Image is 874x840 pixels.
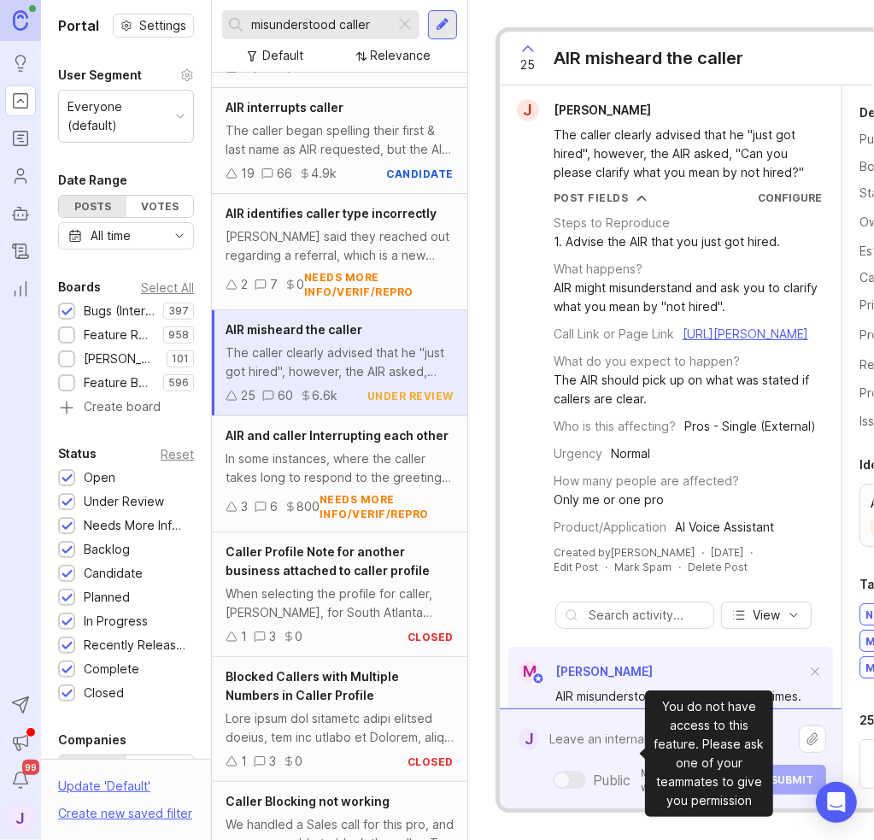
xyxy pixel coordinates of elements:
[589,606,705,625] input: Search activity...
[126,755,194,802] label: By account owner
[519,661,541,683] div: M
[212,88,467,194] a: AIR interrupts callerThe caller began spelling their first & last name as AIR requested, but the ...
[226,227,454,265] div: [PERSON_NAME] said they reached out regarding a referral, which is a new lead, but AIR followed t...
[84,492,164,511] div: Under Review
[645,690,773,817] div: You do not have access to this feature. Please ask one of your teammates to give you permission
[141,283,194,292] div: Select All
[5,802,36,833] div: J
[172,352,189,366] p: 101
[554,352,740,371] div: What do you expect to happen?
[84,540,130,559] div: Backlog
[91,226,131,245] div: All time
[507,99,665,121] a: J[PERSON_NAME]
[226,121,454,159] div: The caller began spelling their first & last name as AIR requested, but the AI interrupted the ca...
[5,48,36,79] a: Ideas
[799,725,826,753] button: Upload file
[721,602,812,629] button: View
[554,472,739,490] div: How many people are affected?
[554,191,629,205] div: Post Fields
[251,15,388,34] input: Search...
[312,386,337,405] div: 6.6k
[295,627,302,646] div: 0
[84,684,124,702] div: Closed
[84,302,155,320] div: Bugs (Internal)
[311,164,337,183] div: 4.9k
[758,191,822,204] a: Configure
[59,755,126,802] label: By name
[113,14,194,38] button: Settings
[555,687,806,706] div: AIR misunderstood the caller multiple times.
[241,752,247,771] div: 1
[58,777,150,804] div: Update ' Default '
[554,325,674,344] div: Call Link or Page Link
[168,376,189,390] p: 596
[5,273,36,304] a: Reporting
[270,275,278,294] div: 7
[554,279,822,316] div: AIR might misunderstand and ask you to clarify what you mean by "not hired".
[611,444,650,463] div: Normal
[226,206,437,220] span: AIR identifies caller type incorrectly
[684,417,816,436] div: Pros - Single (External)
[126,196,194,217] div: Votes
[593,770,631,790] div: Public
[58,65,142,85] div: User Segment
[241,164,255,183] div: 19
[554,191,648,205] button: Post Fields
[58,15,99,36] h1: Portal
[605,560,607,574] div: ·
[554,126,807,182] div: The caller clearly advised that he "just got hired", however, the AIR asked, "Can you please clar...
[554,490,664,509] div: Only me or one pro
[226,344,454,381] div: The caller clearly advised that he "just got hired", however, the AIR asked, "Can you please clar...
[5,198,36,229] a: Autopilot
[554,103,651,117] span: [PERSON_NAME]
[84,612,148,631] div: In Progress
[554,371,822,408] div: The AIR should pick up on what was stated if callers are clear.
[58,730,126,750] div: Companies
[241,627,247,646] div: 1
[58,804,192,823] div: Create new saved filter
[226,794,390,808] span: Caller Blocking not working
[304,270,454,299] div: needs more info/verif/repro
[519,728,539,750] div: J
[212,310,467,416] a: AIR misheard the callerThe caller clearly advised that he "just got hired", however, the AIR aske...
[58,170,127,191] div: Date Range
[67,97,169,135] div: Everyone (default)
[139,17,186,34] span: Settings
[168,304,189,318] p: 397
[517,99,539,121] div: J
[387,167,455,181] div: candidate
[532,673,545,685] img: member badge
[84,564,143,583] div: Candidate
[683,326,808,341] a: [URL][PERSON_NAME]
[277,164,292,183] div: 66
[241,497,248,516] div: 3
[554,214,670,232] div: Steps to Reproduce
[508,661,653,683] a: M[PERSON_NAME]
[678,560,681,574] div: ·
[212,657,467,782] a: Blocked Callers with Multiple Numbers in Caller ProfileLore ipsum dol sitametc adipi elitsed doei...
[296,275,304,294] div: 0
[711,545,743,560] a: [DATE]
[263,46,304,65] div: Default
[84,373,155,392] div: Feature Board Sandbox [DATE]
[168,328,189,342] p: 958
[226,322,362,337] span: AIR misheard the caller
[84,636,185,655] div: Recently Released
[161,449,194,459] div: Reset
[84,326,155,344] div: Feature Requests (Internal)
[226,709,454,747] div: Lore ipsum dol sitametc adipi elitsed doeius, tem inc utlabo et Dolorem, aliqu enima min venia qu...
[750,545,753,560] div: ·
[554,545,695,560] div: Created by [PERSON_NAME]
[5,123,36,154] a: Roadmaps
[554,260,642,279] div: What happens?
[5,85,36,116] a: Portal
[58,277,101,297] div: Boards
[270,497,278,516] div: 6
[269,752,276,771] div: 3
[13,10,28,30] img: Canny Home
[212,532,467,657] a: Caller Profile Note for another business attached to caller profileWhen selecting the profile for...
[5,161,36,191] a: Users
[5,690,36,720] button: Send to Autopilot
[278,386,293,405] div: 60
